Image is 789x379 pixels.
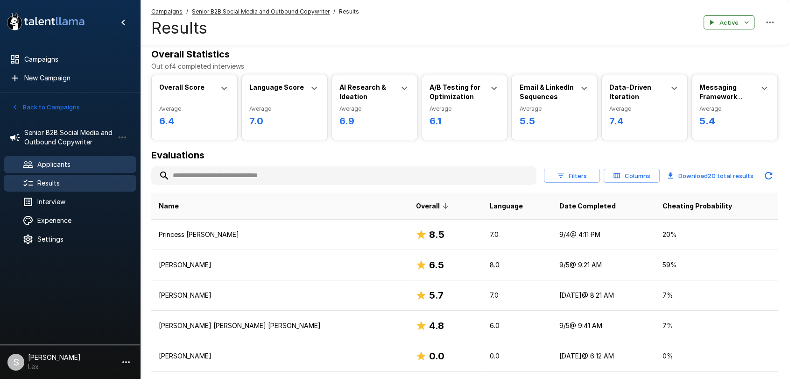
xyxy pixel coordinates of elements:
span: Cheating Probability [662,200,732,212]
b: Data-Driven Iteration [609,83,651,100]
h6: 5.4 [699,114,770,129]
h6: 4.8 [429,318,444,333]
button: Updated Today - 5:10 PM [759,166,778,185]
b: Messaging Framework Development [699,83,745,110]
b: AI Research & Ideation [339,83,386,100]
span: Name [159,200,179,212]
span: Average [430,104,500,114]
span: Date Completed [559,200,615,212]
h6: 0.0 [429,349,444,364]
td: 9/4 @ 4:11 PM [552,220,655,250]
h6: 5.5 [519,114,590,129]
h6: 7.0 [249,114,320,129]
span: / [186,7,188,16]
span: Language [490,200,523,212]
p: 0.0 [490,351,545,361]
p: 0 % [662,351,770,361]
span: Results [339,7,359,16]
b: Language Score [249,83,304,91]
h6: 6.5 [429,257,444,272]
b: A/B Testing for Optimization [430,83,480,100]
p: 7.0 [490,291,545,300]
p: [PERSON_NAME] [159,260,401,270]
td: [DATE] @ 8:21 AM [552,280,655,311]
p: 59 % [662,260,770,270]
u: Senior B2B Social Media and Outbound Copywriter [192,8,330,15]
h4: Results [151,18,359,38]
button: Columns [604,169,660,183]
b: Evaluations [151,150,204,161]
span: Average [159,104,230,114]
span: Average [609,104,680,114]
span: Overall [416,200,451,212]
span: Average [339,104,410,114]
p: 8.0 [490,260,545,270]
td: 9/5 @ 9:21 AM [552,250,655,280]
td: [DATE] @ 6:12 AM [552,341,655,372]
b: Overall Statistics [151,49,230,60]
p: 7.0 [490,230,545,239]
span: Average [699,104,770,114]
h6: 6.1 [430,114,500,129]
p: Princess [PERSON_NAME] [159,230,401,239]
p: 20 % [662,230,770,239]
b: Email & LinkedIn Sequences [519,83,573,100]
button: Filters [544,169,600,183]
span: Average [519,104,590,114]
u: Campaigns [151,8,183,15]
h6: 6.4 [159,114,230,129]
p: 7 % [662,291,770,300]
h6: 7.4 [609,114,680,129]
button: Active [704,15,754,30]
p: [PERSON_NAME] [PERSON_NAME] [PERSON_NAME] [159,321,401,330]
p: [PERSON_NAME] [159,291,401,300]
h6: 6.9 [339,114,410,129]
h6: 5.7 [429,288,443,303]
p: Out of 4 completed interviews [151,62,778,71]
b: Overall Score [159,83,204,91]
button: Download20 total results [663,166,757,185]
p: [PERSON_NAME] [159,351,401,361]
h6: 8.5 [429,227,444,242]
td: 9/5 @ 9:41 AM [552,311,655,341]
span: / [333,7,335,16]
p: 7 % [662,321,770,330]
p: 6.0 [490,321,545,330]
span: Average [249,104,320,114]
